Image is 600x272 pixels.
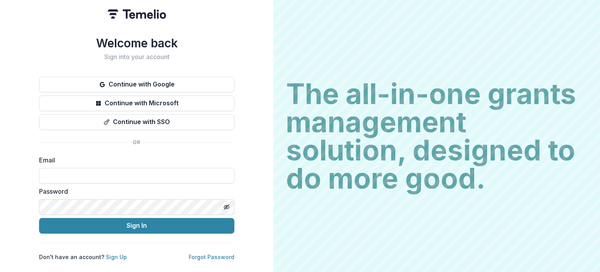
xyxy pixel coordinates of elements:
[189,254,234,260] a: Forgot Password
[39,155,230,165] label: Email
[39,114,234,130] button: Continue with SSO
[39,53,234,61] h2: Sign into your account
[39,36,234,50] h1: Welcome back
[39,77,234,92] button: Continue with Google
[39,187,230,196] label: Password
[106,254,127,260] a: Sign Up
[39,95,234,111] button: Continue with Microsoft
[39,253,127,261] p: Don't have an account?
[220,201,233,213] button: Toggle password visibility
[107,9,166,19] img: Temelio
[39,218,234,234] button: Sign In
